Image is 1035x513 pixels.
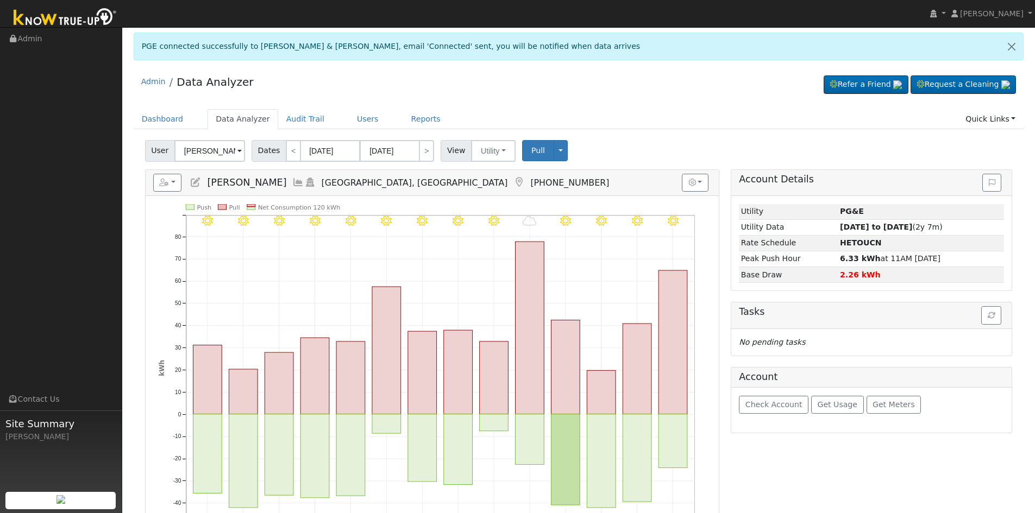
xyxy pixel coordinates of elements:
[274,216,285,226] i: 9/12 - Clear
[911,75,1016,94] a: Request a Cleaning
[739,371,777,382] h5: Account
[175,300,181,306] text: 50
[229,204,240,211] text: Pull
[623,324,652,414] rect: onclick=""
[745,400,802,409] span: Check Account
[381,216,392,226] i: 9/15 - Clear
[158,360,166,376] text: kWh
[175,389,181,395] text: 10
[444,414,473,485] rect: onclick=""
[175,256,181,262] text: 70
[286,140,301,162] a: <
[141,77,166,86] a: Admin
[523,216,537,226] i: 9/19 - MostlyCloudy
[840,270,881,279] strong: 2.26 kWh
[531,146,545,155] span: Pull
[873,400,915,409] span: Get Meters
[175,367,181,373] text: 20
[516,414,544,465] rect: onclick=""
[840,223,912,231] strong: [DATE] to [DATE]
[408,331,437,414] rect: onclick=""
[623,414,652,502] rect: onclick=""
[551,414,580,505] rect: onclick=""
[489,216,500,226] i: 9/18 - Clear
[177,75,253,88] a: Data Analyzer
[173,500,181,506] text: -40
[336,414,365,496] rect: onclick=""
[5,431,116,442] div: [PERSON_NAME]
[5,416,116,431] span: Site Summary
[265,414,293,496] rect: onclick=""
[444,330,473,414] rect: onclick=""
[811,396,864,414] button: Get Usage
[322,178,508,188] span: [GEOGRAPHIC_DATA], [GEOGRAPHIC_DATA]
[310,216,321,226] i: 9/13 - Clear
[175,233,181,239] text: 80
[174,140,245,162] input: Select a User
[417,216,428,226] i: 9/16 - Clear
[229,414,258,508] rect: onclick=""
[208,109,278,129] a: Data Analyzer
[982,174,1001,192] button: Issue History
[560,216,571,226] i: 9/20 - Clear
[175,278,181,284] text: 60
[1001,80,1010,89] img: retrieve
[516,242,544,414] rect: onclick=""
[981,306,1001,325] button: Refresh
[480,414,509,431] rect: onclick=""
[530,178,609,188] span: [PHONE_NUMBER]
[739,267,838,283] td: Base Draw
[957,109,1024,129] a: Quick Links
[238,216,249,226] i: 9/11 - Clear
[824,75,908,94] a: Refer a Friend
[207,177,286,188] span: [PERSON_NAME]
[739,251,838,267] td: Peak Push Hour
[346,216,356,226] i: 9/14 - Clear
[190,177,202,188] a: Edit User (4863)
[229,369,258,414] rect: onclick=""
[739,396,808,414] button: Check Account
[175,345,181,351] text: 30
[193,345,222,414] rect: onclick=""
[867,396,921,414] button: Get Meters
[1000,33,1023,60] a: Close
[265,352,293,414] rect: onclick=""
[818,400,857,409] span: Get Usage
[513,177,525,188] a: Map
[840,238,882,247] strong: P
[173,455,181,461] text: -20
[408,414,437,482] rect: onclick=""
[840,223,943,231] span: (2y 7m)
[372,414,401,433] rect: onclick=""
[480,341,509,414] rect: onclick=""
[8,6,122,30] img: Know True-Up
[403,109,449,129] a: Reports
[596,216,607,226] i: 9/21 - Clear
[178,411,181,417] text: 0
[739,219,838,235] td: Utility Data
[960,9,1024,18] span: [PERSON_NAME]
[336,341,365,414] rect: onclick=""
[134,109,192,129] a: Dashboard
[193,414,222,493] rect: onclick=""
[300,414,329,498] rect: onclick=""
[840,254,881,263] strong: 6.33 kWh
[252,140,286,162] span: Dates
[522,140,554,161] button: Pull
[441,140,472,162] span: View
[349,109,387,129] a: Users
[134,33,1024,60] div: PGE connected successfully to [PERSON_NAME] & [PERSON_NAME], email 'Connected' sent, you will be ...
[739,306,1004,318] h5: Tasks
[668,216,679,226] i: 9/23 - Clear
[175,322,181,328] text: 40
[145,140,175,162] span: User
[57,495,65,504] img: retrieve
[278,109,333,129] a: Audit Trail
[587,370,616,414] rect: onclick=""
[202,216,213,226] i: 9/10 - MostlyClear
[304,177,316,188] a: Login As (last Never)
[300,338,329,414] rect: onclick=""
[173,478,181,484] text: -30
[632,216,643,226] i: 9/22 - Clear
[372,287,401,414] rect: onclick=""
